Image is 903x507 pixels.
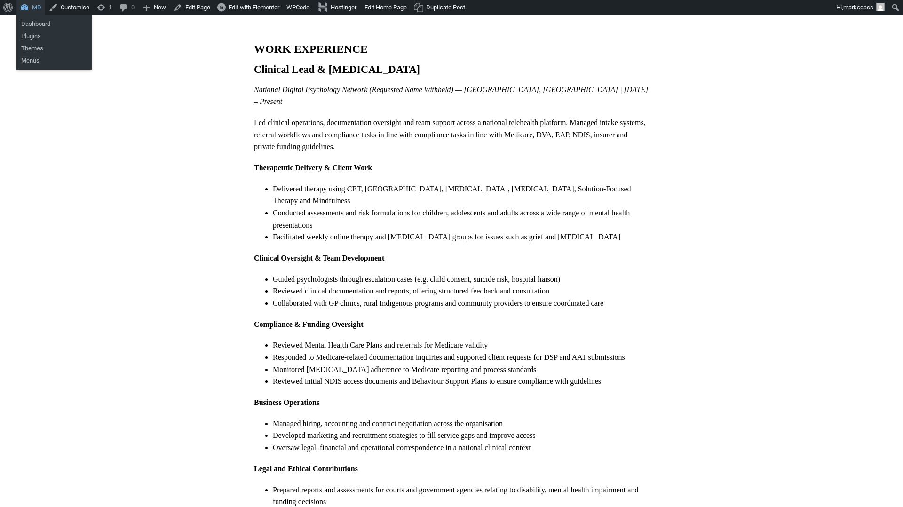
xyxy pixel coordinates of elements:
a: Plugins [16,30,92,42]
li: Managed hiring, accounting and contract negotiation across the organisation [273,418,649,430]
li: Collaborated with GP clinics, rural Indigenous programs and community providers to ensure coordin... [273,297,649,309]
strong: Business Operations [254,398,319,406]
i: National Digital Psychology Network (Requested Name Withheld) — [GEOGRAPHIC_DATA], [GEOGRAPHIC_DA... [254,86,648,106]
li: Reviewed initial NDIS access documents and Behaviour Support Plans to ensure compliance with guid... [273,375,649,388]
strong: Clinical Oversight & Team Development [254,254,384,262]
h1: WORK EXPERIENCE [254,42,649,56]
a: Menus [16,55,92,67]
span: markcdass [843,4,873,11]
li: Guided psychologists through escalation cases (e.g. child consent, suicide risk, hospital liaison) [273,273,649,285]
strong: Therapeutic Delivery & Client Work [254,164,372,172]
li: Oversaw legal, financial and operational correspondence in a national clinical context [273,442,649,454]
li: Reviewed clinical documentation and reports, offering structured feedback and consultation [273,285,649,297]
p: Led clinical operations, documentation oversight and team support across a national telehealth pl... [254,117,649,153]
li: Reviewed Mental Health Care Plans and referrals for Medicare validity [273,339,649,351]
span: Edit with Elementor [229,4,279,11]
a: Themes [16,42,92,55]
li: Responded to Medicare-related documentation inquiries and supported client requests for DSP and A... [273,351,649,364]
li: Facilitated weekly online therapy and [MEDICAL_DATA] groups for issues such as grief and [MEDICAL... [273,231,649,243]
a: Dashboard [16,18,92,30]
li: Conducted assessments and risk formulations for children, adolescents and adults across a wide ra... [273,207,649,231]
ul: MD [16,40,92,70]
strong: Legal and Ethical Contributions [254,465,358,473]
ul: MD [16,15,92,45]
li: Developed marketing and recruitment strategies to fill service gaps and improve access [273,429,649,442]
li: Delivered therapy using CBT, [GEOGRAPHIC_DATA], [MEDICAL_DATA], [MEDICAL_DATA], Solution-Focused ... [273,183,649,207]
h2: Clinical Lead & [MEDICAL_DATA] [254,63,649,76]
strong: Compliance & Funding Oversight [254,320,363,328]
li: Monitored [MEDICAL_DATA] adherence to Medicare reporting and process standards [273,364,649,376]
